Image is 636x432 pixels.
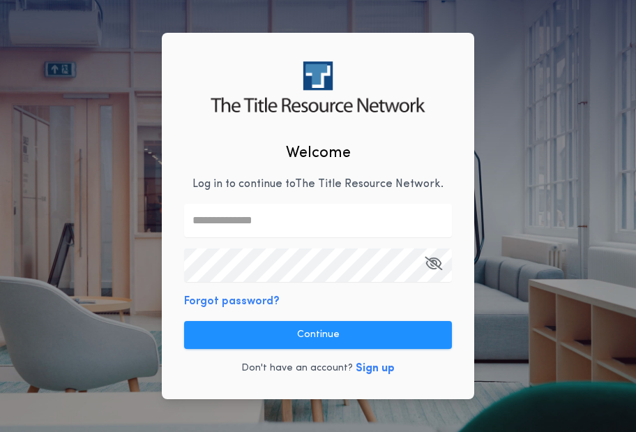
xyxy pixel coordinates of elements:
[241,362,353,375] p: Don't have an account?
[184,321,452,349] button: Continue
[184,293,280,310] button: Forgot password?
[286,142,351,165] h2: Welcome
[356,360,395,377] button: Sign up
[192,176,444,193] p: Log in to continue to The Title Resource Network .
[211,61,425,112] img: logo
